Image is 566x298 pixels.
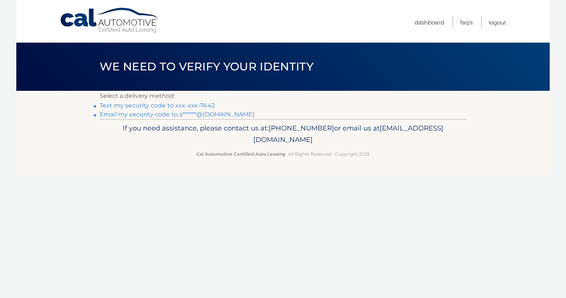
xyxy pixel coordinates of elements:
[100,91,466,101] p: Select a delivery method:
[100,60,313,73] span: We need to verify your identity
[196,151,285,157] strong: Cal Automotive Certified Auto Leasing
[104,150,462,158] p: - All Rights Reserved - Copyright 2025
[104,122,462,146] p: If you need assistance, please contact us at: or email us at
[60,7,160,34] a: Cal Automotive
[100,111,255,118] a: Email my security code to a******@[DOMAIN_NAME]
[269,124,334,132] span: [PHONE_NUMBER]
[100,102,215,109] a: Text my security code to xxx-xxx-7442
[489,16,506,29] a: Logout
[414,16,444,29] a: Dashboard
[460,16,473,29] a: FAQ's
